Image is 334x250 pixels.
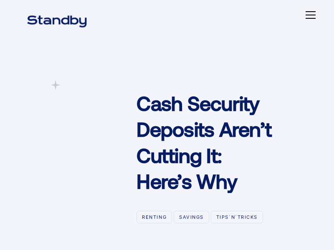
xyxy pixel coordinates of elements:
[137,211,172,223] div: Renting
[301,5,317,25] div: menu
[137,83,275,194] h1: Cash Security Deposits Aren’t Cutting It: Here’s Why
[137,77,275,211] a: Cash Security Deposits Aren’t Cutting It: Here’s Why
[17,10,97,20] a: home
[174,211,209,223] div: Savings
[211,211,263,223] div: Tips`n`tricks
